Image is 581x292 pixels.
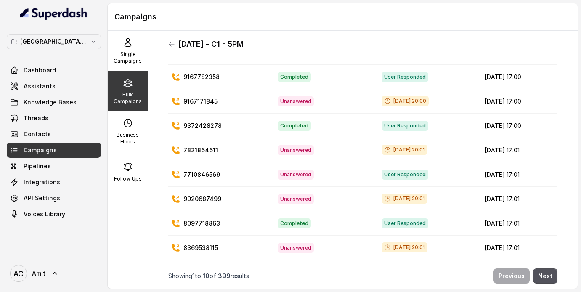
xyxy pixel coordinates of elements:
span: 399 [218,272,231,279]
a: Threads [7,111,101,126]
p: 7710846569 [183,170,220,179]
td: [DATE] 17:01 [478,211,557,236]
span: Campaigns [24,146,57,154]
a: Amit [7,262,101,285]
span: 10 [203,272,210,279]
span: Completed [278,218,311,228]
span: Unanswered [278,170,314,180]
a: API Settings [7,191,101,206]
span: 1 [192,272,195,279]
span: Completed [278,72,311,82]
text: AC [13,269,24,278]
nav: Pagination [168,263,557,289]
td: [DATE] 17:01 [478,187,557,211]
a: Dashboard [7,63,101,78]
span: Contacts [24,130,51,138]
span: Knowledge Bases [24,98,77,106]
td: [DATE] 17:01 [478,162,557,187]
span: Voices Library [24,210,65,218]
p: Single Campaigns [111,51,144,64]
span: API Settings [24,194,60,202]
span: User Responded [382,218,428,228]
p: Business Hours [111,132,144,145]
a: Contacts [7,127,101,142]
span: User Responded [382,72,428,82]
td: [DATE] 17:00 [478,114,557,138]
img: light.svg [20,7,88,20]
a: Campaigns [7,143,101,158]
span: Unanswered [278,194,314,204]
span: Unanswered [278,243,314,253]
p: 7821864611 [183,146,218,154]
td: [DATE] 17:00 [478,89,557,114]
p: Bulk Campaigns [111,91,144,105]
span: Pipelines [24,162,51,170]
span: User Responded [382,121,428,131]
span: Integrations [24,178,60,186]
p: 9372428278 [183,122,222,130]
p: 9167782358 [183,73,220,81]
span: [DATE] 20:01 [382,194,427,204]
p: [GEOGRAPHIC_DATA] - [GEOGRAPHIC_DATA] - [GEOGRAPHIC_DATA] [20,37,88,47]
td: [DATE] 17:00 [478,65,557,89]
a: Voices Library [7,207,101,222]
a: Assistants [7,79,101,94]
span: [DATE] 20:01 [382,242,427,252]
p: Showing to of results [168,272,249,280]
p: 8097718863 [183,219,220,228]
a: Pipelines [7,159,101,174]
span: Completed [278,121,311,131]
a: Integrations [7,175,101,190]
td: [DATE] 17:01 [478,236,557,260]
span: Dashboard [24,66,56,74]
button: Next [533,268,557,284]
span: Threads [24,114,48,122]
p: 8369538115 [183,244,218,252]
td: [DATE] 17:01 [478,138,557,162]
h1: Campaigns [114,10,571,24]
a: Knowledge Bases [7,95,101,110]
span: Unanswered [278,96,314,106]
span: Unanswered [278,145,314,155]
span: [DATE] 20:00 [382,96,429,106]
button: Previous [493,268,530,284]
span: Assistants [24,82,56,90]
span: [DATE] 20:01 [382,145,427,155]
button: [GEOGRAPHIC_DATA] - [GEOGRAPHIC_DATA] - [GEOGRAPHIC_DATA] [7,34,101,49]
span: User Responded [382,170,428,180]
h1: [DATE] - C1 - 5PM [178,37,244,51]
p: 9920687499 [183,195,221,203]
span: Amit [32,269,45,278]
p: Follow Ups [114,175,142,182]
p: 9167171845 [183,97,218,106]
